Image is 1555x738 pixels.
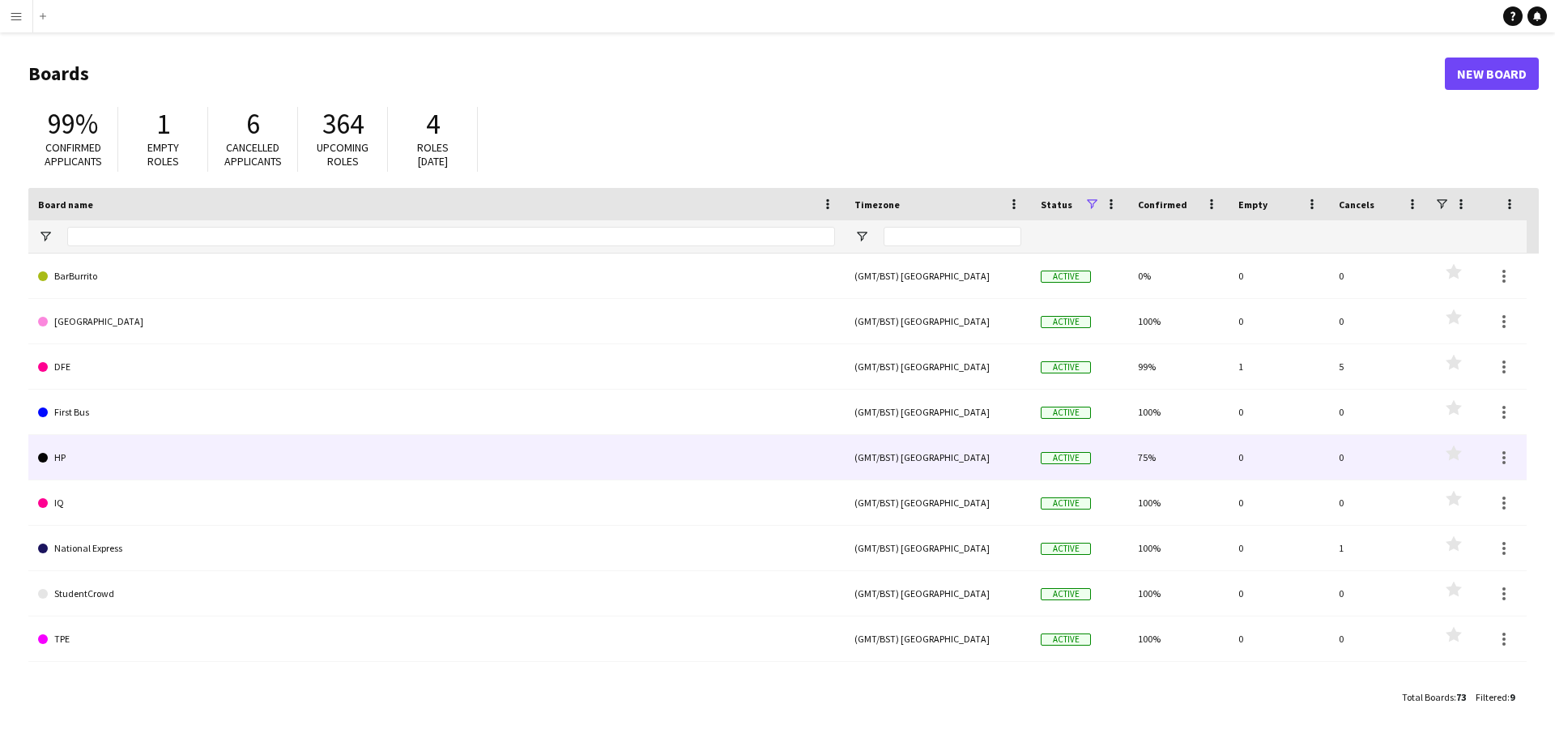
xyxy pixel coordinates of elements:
span: 9 [1510,691,1515,703]
span: 99% [48,106,98,142]
span: 4 [426,106,440,142]
div: 0 [1329,616,1429,661]
span: Empty [1238,198,1267,211]
div: 0 [1229,254,1329,298]
span: Board name [38,198,93,211]
div: 0 [1229,390,1329,434]
span: 1 [156,106,170,142]
div: 5 [1329,344,1429,389]
div: 0 [1329,571,1429,616]
div: 0% [1128,254,1229,298]
span: Status [1041,198,1072,211]
div: 1 [1229,344,1329,389]
div: : [1402,681,1466,713]
span: Active [1041,543,1091,555]
span: Confirmed applicants [45,140,102,169]
span: Active [1041,497,1091,510]
a: National Express [38,526,835,571]
div: (GMT/BST) [GEOGRAPHIC_DATA] [845,571,1031,616]
div: 75% [1128,435,1229,480]
div: 0 [1329,480,1429,525]
span: Timezone [854,198,900,211]
div: 100% [1128,390,1229,434]
div: 0 [1329,435,1429,480]
div: 100% [1128,616,1229,661]
span: Cancelled applicants [224,140,282,169]
div: 0 [1229,616,1329,661]
div: (GMT/BST) [GEOGRAPHIC_DATA] [845,435,1031,480]
div: 0 [1229,299,1329,343]
span: Active [1041,271,1091,283]
div: (GMT/BST) [GEOGRAPHIC_DATA] [845,480,1031,525]
a: BarBurrito [38,254,835,299]
div: : [1476,681,1515,713]
span: 6 [246,106,260,142]
a: New Board [1445,58,1539,90]
div: 0 [1329,254,1429,298]
button: Open Filter Menu [38,229,53,244]
span: 364 [322,106,364,142]
div: 100% [1128,571,1229,616]
span: Active [1041,407,1091,419]
a: First Bus [38,390,835,435]
div: 0 [1229,526,1329,570]
span: Active [1041,588,1091,600]
span: Total Boards [1402,691,1454,703]
a: IQ [38,480,835,526]
span: Confirmed [1138,198,1187,211]
span: Active [1041,361,1091,373]
div: (GMT/BST) [GEOGRAPHIC_DATA] [845,526,1031,570]
div: 0 [1229,571,1329,616]
a: StudentCrowd [38,571,835,616]
div: (GMT/BST) [GEOGRAPHIC_DATA] [845,616,1031,661]
div: (GMT/BST) [GEOGRAPHIC_DATA] [845,299,1031,343]
div: 0 [1229,480,1329,525]
div: 100% [1128,480,1229,525]
input: Timezone Filter Input [884,227,1021,246]
div: 100% [1128,526,1229,570]
div: 0 [1329,390,1429,434]
span: Active [1041,452,1091,464]
span: Cancels [1339,198,1374,211]
div: 99% [1128,344,1229,389]
span: Upcoming roles [317,140,369,169]
div: (GMT/BST) [GEOGRAPHIC_DATA] [845,344,1031,389]
span: Active [1041,633,1091,646]
button: Open Filter Menu [854,229,869,244]
span: 73 [1456,691,1466,703]
div: 100% [1128,299,1229,343]
div: 0 [1229,435,1329,480]
span: Empty roles [147,140,179,169]
a: [GEOGRAPHIC_DATA] [38,299,835,344]
a: TPE [38,616,835,662]
div: (GMT/BST) [GEOGRAPHIC_DATA] [845,390,1031,434]
span: Active [1041,316,1091,328]
h1: Boards [28,62,1445,86]
a: HP [38,435,835,480]
span: Roles [DATE] [417,140,449,169]
div: 0 [1329,299,1429,343]
a: DFE [38,344,835,390]
span: Filtered [1476,691,1507,703]
input: Board name Filter Input [67,227,835,246]
div: (GMT/BST) [GEOGRAPHIC_DATA] [845,254,1031,298]
div: 1 [1329,526,1429,570]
